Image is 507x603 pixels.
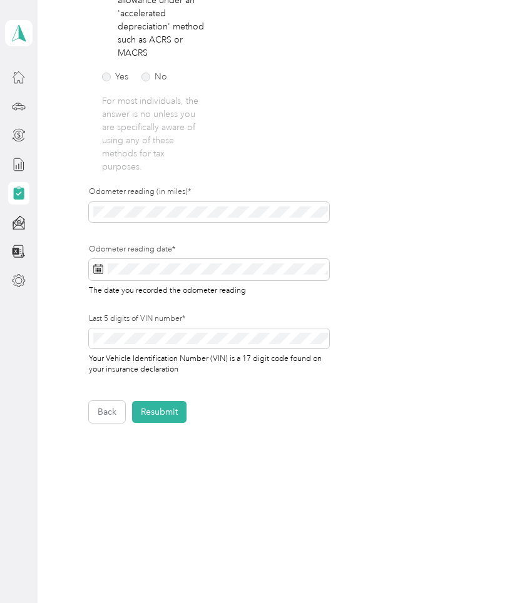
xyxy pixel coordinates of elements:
button: Back [89,401,125,423]
label: Yes [102,73,128,81]
span: Your Vehicle Identification Number (VIN) is a 17 digit code found on your insurance declaration [89,352,322,374]
label: Odometer reading date* [89,244,329,255]
label: Odometer reading (in miles)* [89,186,329,198]
span: The date you recorded the odometer reading [89,283,246,295]
p: For most individuals, the answer is no unless you are specifically aware of using any of these me... [102,94,205,173]
button: Resubmit [132,401,187,423]
iframe: Everlance-gr Chat Button Frame [437,533,507,603]
label: Last 5 digits of VIN number* [89,313,329,325]
label: No [141,73,167,81]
